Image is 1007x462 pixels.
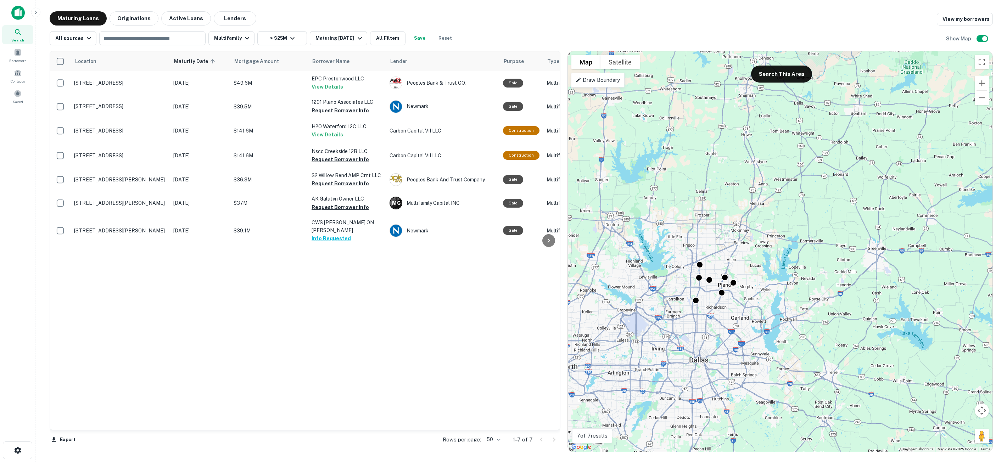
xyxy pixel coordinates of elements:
[937,13,993,26] a: View my borrowers
[972,405,1007,439] iframe: Chat Widget
[975,76,989,90] button: Zoom in
[2,66,33,85] a: Contacts
[570,443,593,452] a: Open this area in Google Maps (opens a new window)
[230,51,308,71] th: Mortgage Amount
[312,75,382,83] p: EPC Prestonwood LLC
[390,225,402,237] img: picture
[13,99,23,105] span: Saved
[55,34,93,43] div: All sources
[503,199,523,208] div: Sale
[173,176,226,184] p: [DATE]
[938,447,976,451] span: Map data ©2025 Google
[11,37,24,43] span: Search
[390,101,402,113] img: picture
[50,434,77,445] button: Export
[312,98,382,106] p: 1201 Plano Associates LLC
[390,174,402,186] img: picture
[392,199,400,207] p: M C
[312,123,382,130] p: H2O Waterford 12C LLC
[173,103,226,111] p: [DATE]
[173,127,226,135] p: [DATE]
[312,147,382,155] p: Nscc Creekside 12B LLC
[503,175,523,184] div: Sale
[312,106,369,115] button: Request Borrower Info
[975,91,989,105] button: Zoom out
[234,152,304,159] p: $141.6M
[571,55,600,69] button: Show street map
[980,447,990,451] a: Terms (opens in new tab)
[390,100,496,113] div: Newmark
[312,83,343,91] button: View Details
[390,197,496,209] div: Multifamily Capital INC
[214,11,256,26] button: Lenders
[161,11,211,26] button: Active Loans
[174,57,217,66] span: Maturity Date
[513,435,533,444] p: 1–7 of 7
[504,57,524,66] span: Purpose
[946,35,972,43] h6: Show Map
[71,51,170,71] th: Location
[74,227,166,234] p: [STREET_ADDRESS][PERSON_NAME]
[312,179,369,188] button: Request Borrower Info
[11,6,25,20] img: capitalize-icon.png
[310,31,367,45] button: Maturing [DATE]
[390,224,496,237] div: Newmark
[443,435,481,444] p: Rows per page:
[568,51,992,452] div: 0 0
[312,203,369,212] button: Request Borrower Info
[312,57,349,66] span: Borrower Name
[50,11,107,26] button: Maturing Loans
[312,219,382,234] p: CWS [PERSON_NAME] ON [PERSON_NAME]
[234,79,304,87] p: $49.6M
[975,55,989,69] button: Toggle fullscreen view
[257,31,307,45] button: > $25M
[2,25,33,44] div: Search
[370,31,405,45] button: All Filters
[110,11,158,26] button: Originations
[975,404,989,418] button: Map camera controls
[74,128,166,134] p: [STREET_ADDRESS]
[2,46,33,65] a: Borrowers
[390,152,496,159] p: Carbon Capital VII LLC
[50,31,96,45] button: All sources
[386,51,499,71] th: Lender
[503,226,523,235] div: Sale
[74,200,166,206] p: [STREET_ADDRESS][PERSON_NAME]
[499,51,543,71] th: Purpose
[234,103,304,111] p: $39.5M
[390,173,496,186] div: Peoples Bank And Trust Company
[503,79,523,88] div: Sale
[390,77,402,89] img: picture
[503,126,539,135] div: This loan purpose was for construction
[173,199,226,207] p: [DATE]
[74,152,166,159] p: [STREET_ADDRESS]
[390,77,496,89] div: Peoples Bank & Trust CO.
[503,102,523,111] div: Sale
[434,31,457,45] button: Reset
[173,152,226,159] p: [DATE]
[390,127,496,135] p: Carbon Capital VII LLC
[308,51,386,71] th: Borrower Name
[170,51,230,71] th: Maturity Date
[173,79,226,87] p: [DATE]
[9,58,26,63] span: Borrowers
[234,199,304,207] p: $37M
[577,432,608,440] p: 7 of 7 results
[570,443,593,452] img: Google
[600,55,640,69] button: Show satellite imagery
[234,176,304,184] p: $36.3M
[390,57,407,66] span: Lender
[173,227,226,235] p: [DATE]
[576,76,620,84] p: Draw Boundary
[484,434,502,445] div: 50
[208,31,254,45] button: Multifamily
[11,78,25,84] span: Contacts
[75,57,96,66] span: Location
[315,34,364,43] div: Maturing [DATE]
[74,80,166,86] p: [STREET_ADDRESS]
[408,31,431,45] button: Save your search to get updates of matches that match your search criteria.
[751,66,812,83] button: Search This Area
